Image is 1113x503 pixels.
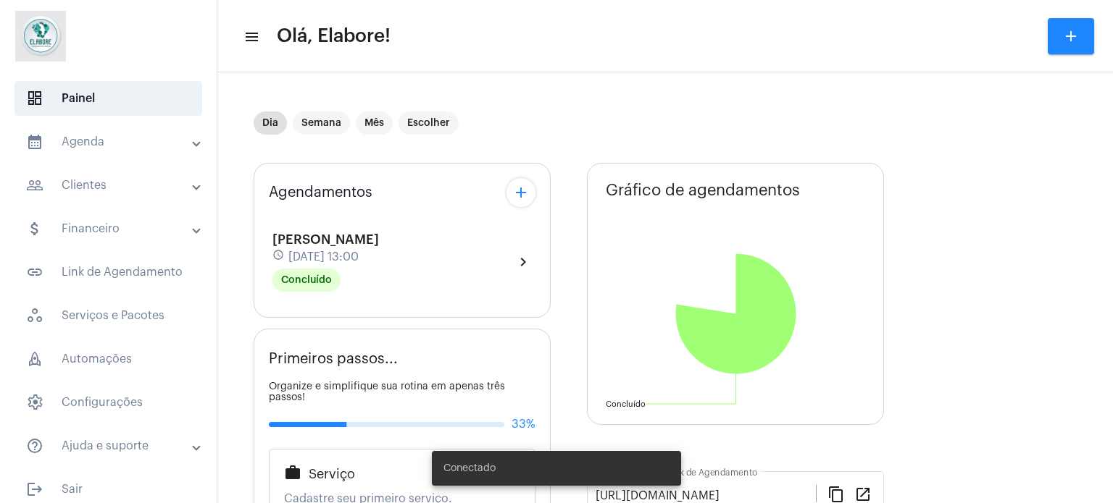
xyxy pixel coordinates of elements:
[26,307,43,324] span: sidenav icon
[356,111,393,135] mat-chip: Mês
[14,298,202,333] span: Serviços e Pacotes
[254,111,287,135] mat-chip: Dia
[26,481,43,498] mat-icon: sidenav icon
[26,90,43,107] span: sidenav icon
[26,133,193,151] mat-panel-title: Agenda
[272,249,285,265] mat-icon: schedule
[14,255,202,289] span: Link de Agendamento
[284,464,301,481] mat-icon: work
[9,428,217,463] mat-expansion-panel-header: sidenav iconAjuda e suporte
[596,489,816,502] input: Link
[26,437,43,455] mat-icon: sidenav icon
[293,111,350,135] mat-chip: Semana
[26,437,193,455] mat-panel-title: Ajuda e suporte
[9,124,217,159] mat-expansion-panel-header: sidenav iconAgenda
[512,184,530,201] mat-icon: add
[26,133,43,151] mat-icon: sidenav icon
[309,467,355,481] span: Serviço
[269,185,372,200] span: Agendamentos
[288,250,359,263] span: [DATE] 13:00
[12,7,70,65] img: 4c6856f8-84c7-1050-da6c-cc5081a5dbaf.jpg
[512,418,535,431] span: 33%
[399,111,459,135] mat-chip: Escolher
[26,220,43,237] mat-icon: sidenav icon
[26,263,43,281] mat-icon: sidenav icon
[828,485,845,502] mat-icon: content_copy
[1062,28,1080,45] mat-icon: add
[272,233,379,246] span: [PERSON_NAME]
[606,182,800,199] span: Gráfico de agendamentos
[269,351,398,367] span: Primeiros passos...
[14,81,202,116] span: Painel
[26,350,43,368] span: sidenav icon
[14,342,202,376] span: Automações
[277,25,391,48] span: Olá, Elabore!
[606,400,646,408] text: Concluído
[26,177,193,194] mat-panel-title: Clientes
[269,381,505,402] span: Organize e simplifique sua rotina em apenas três passos!
[443,461,496,475] span: Conectado
[14,385,202,420] span: Configurações
[272,269,341,292] mat-chip: Concluído
[26,394,43,411] span: sidenav icon
[9,168,217,203] mat-expansion-panel-header: sidenav iconClientes
[854,485,872,502] mat-icon: open_in_new
[514,253,532,271] mat-icon: chevron_right
[26,177,43,194] mat-icon: sidenav icon
[26,220,193,237] mat-panel-title: Financeiro
[9,211,217,246] mat-expansion-panel-header: sidenav iconFinanceiro
[243,28,258,46] mat-icon: sidenav icon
